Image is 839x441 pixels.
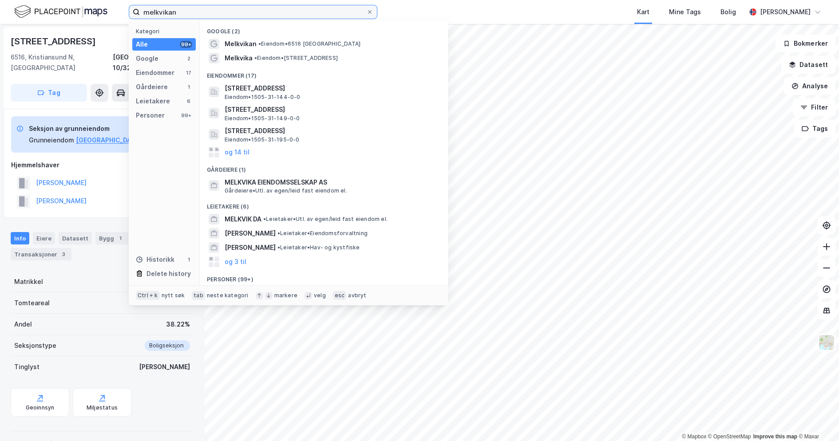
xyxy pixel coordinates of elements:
div: Andel [14,319,32,330]
div: Transaksjoner [11,248,71,260]
div: Eiendommer (17) [200,65,448,81]
div: neste kategori [207,292,249,299]
div: avbryt [348,292,366,299]
div: Grunneiendom [29,135,74,146]
span: MELKVIKA EIENDOMSSELSKAP AS [225,177,438,188]
span: Leietaker • Hav- og kystfiske [277,244,360,251]
div: 6516, Kristiansund N, [GEOGRAPHIC_DATA] [11,52,113,73]
div: [PERSON_NAME] [139,362,190,372]
span: Eiendom • 1505-31-149-0-0 [225,115,300,122]
div: Historikk [136,254,174,265]
span: Leietaker • Eiendomsforvaltning [277,230,368,237]
span: Eiendom • 6516 [GEOGRAPHIC_DATA] [258,40,360,47]
button: [GEOGRAPHIC_DATA], 10/327 [76,135,167,146]
div: 1 [116,234,125,243]
span: Melkvika [225,53,253,63]
span: Eiendom • 1505-31-144-0-0 [225,94,301,101]
div: Kategori [136,28,196,35]
div: Alle [136,39,148,50]
div: Seksjonstype [14,340,56,351]
div: Tinglyst [14,362,40,372]
button: Tags [794,120,835,138]
div: Datasett [59,232,92,244]
div: Bygg [95,232,128,244]
span: • [263,216,266,222]
div: Kart [637,7,649,17]
span: [PERSON_NAME] [225,242,276,253]
div: 1 [185,256,192,263]
a: Mapbox [682,433,706,440]
div: 38.22% [166,319,190,330]
div: Eiendommer [136,67,174,78]
button: Bokmerker [776,35,835,52]
div: Tomteareal [14,298,50,308]
button: og 3 til [225,256,246,267]
button: Tag [11,84,87,102]
div: velg [314,292,326,299]
div: Personer [136,110,165,121]
span: Melkvikan [225,39,257,49]
span: [PERSON_NAME] [225,228,276,239]
div: Gårdeiere [136,82,168,92]
div: 1 [185,83,192,91]
div: [GEOGRAPHIC_DATA], 10/327/0/1 [113,52,194,73]
div: Geoinnsyn [26,404,55,411]
div: Google [136,53,158,64]
div: 17 [185,69,192,76]
div: Gårdeiere (1) [200,159,448,175]
span: [STREET_ADDRESS] [225,83,438,94]
a: Improve this map [753,433,797,440]
div: Leietakere [136,96,170,106]
span: MELKVIK DA [225,214,261,224]
div: Personer (99+) [200,269,448,285]
span: • [258,40,261,47]
span: • [277,244,280,251]
span: [STREET_ADDRESS] [225,104,438,115]
div: [STREET_ADDRESS] [11,34,98,48]
img: logo.f888ab2527a4732fd821a326f86c7f29.svg [14,4,107,20]
div: Ctrl + k [136,291,160,300]
div: Info [11,232,29,244]
div: Eiere [33,232,55,244]
span: • [277,230,280,236]
div: Seksjon av grunneiendom [29,123,167,134]
div: nytt søk [162,292,185,299]
div: 6 [185,98,192,105]
img: Z [818,334,835,351]
div: Miljøstatus [87,404,118,411]
div: markere [274,292,297,299]
div: Google (2) [200,21,448,37]
div: esc [333,291,347,300]
div: 2 [185,55,192,62]
button: Filter [793,98,835,116]
div: [PERSON_NAME] [760,7,811,17]
span: Gårdeiere • Utl. av egen/leid fast eiendom el. [225,187,347,194]
div: tab [192,291,205,300]
span: Leietaker • Utl. av egen/leid fast eiendom el. [263,216,388,223]
button: og 14 til [225,147,249,157]
a: OpenStreetMap [708,433,751,440]
div: 99+ [180,112,192,119]
div: Delete history [146,268,191,279]
span: Eiendom • 1505-31-195-0-0 [225,136,300,143]
iframe: Chat Widget [795,398,839,441]
span: Eiendom • [STREET_ADDRESS] [254,55,338,62]
div: Leietakere (6) [200,196,448,212]
div: Hjemmelshaver [11,160,193,170]
span: [STREET_ADDRESS] [225,126,438,136]
div: 99+ [180,41,192,48]
div: Bolig [720,7,736,17]
div: 3 [59,250,68,259]
button: Analyse [784,77,835,95]
div: Matrikkel [14,276,43,287]
input: Søk på adresse, matrikkel, gårdeiere, leietakere eller personer [140,5,366,19]
button: Datasett [781,56,835,74]
div: Mine Tags [669,7,701,17]
span: • [254,55,257,61]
